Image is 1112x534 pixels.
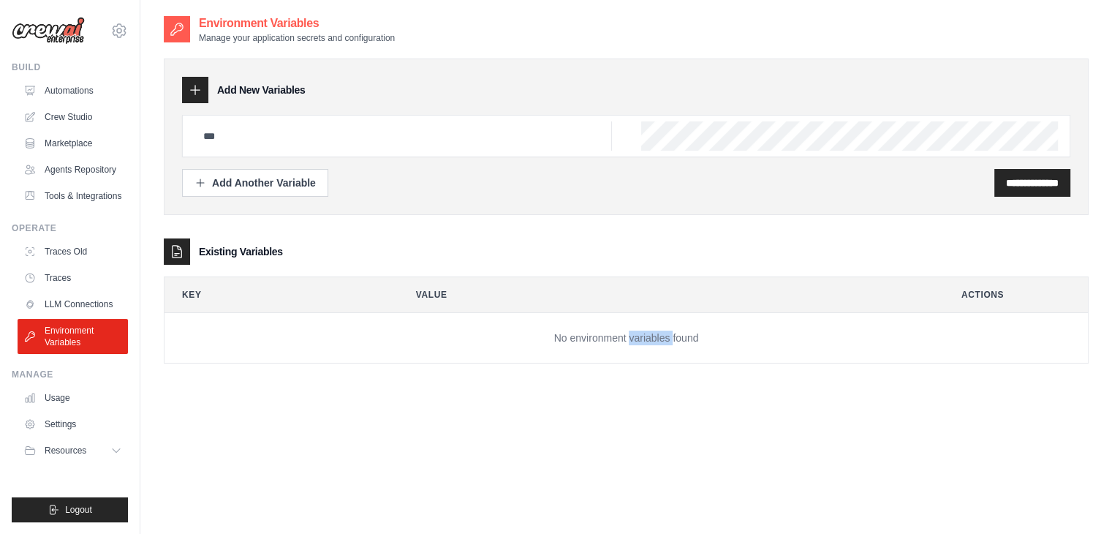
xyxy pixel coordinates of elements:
a: Automations [18,79,128,102]
span: Logout [65,504,92,516]
h2: Environment Variables [199,15,395,32]
div: Operate [12,222,128,234]
a: Crew Studio [18,105,128,129]
img: Logo [12,17,85,45]
div: Build [12,61,128,73]
span: Resources [45,445,86,456]
a: Marketplace [18,132,128,155]
th: Actions [944,277,1088,312]
a: Tools & Integrations [18,184,128,208]
td: No environment variables found [164,313,1088,364]
button: Add Another Variable [182,169,328,197]
h3: Existing Variables [199,244,283,259]
a: Agents Repository [18,158,128,181]
h3: Add New Variables [217,83,306,97]
th: Value [398,277,932,312]
p: Manage your application secrets and configuration [199,32,395,44]
a: Traces Old [18,240,128,263]
button: Logout [12,497,128,522]
th: Key [164,277,387,312]
div: Manage [12,369,128,380]
a: Traces [18,266,128,290]
a: Usage [18,386,128,410]
a: LLM Connections [18,293,128,316]
div: Add Another Variable [194,176,316,190]
a: Environment Variables [18,319,128,354]
a: Settings [18,413,128,436]
button: Resources [18,439,128,462]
